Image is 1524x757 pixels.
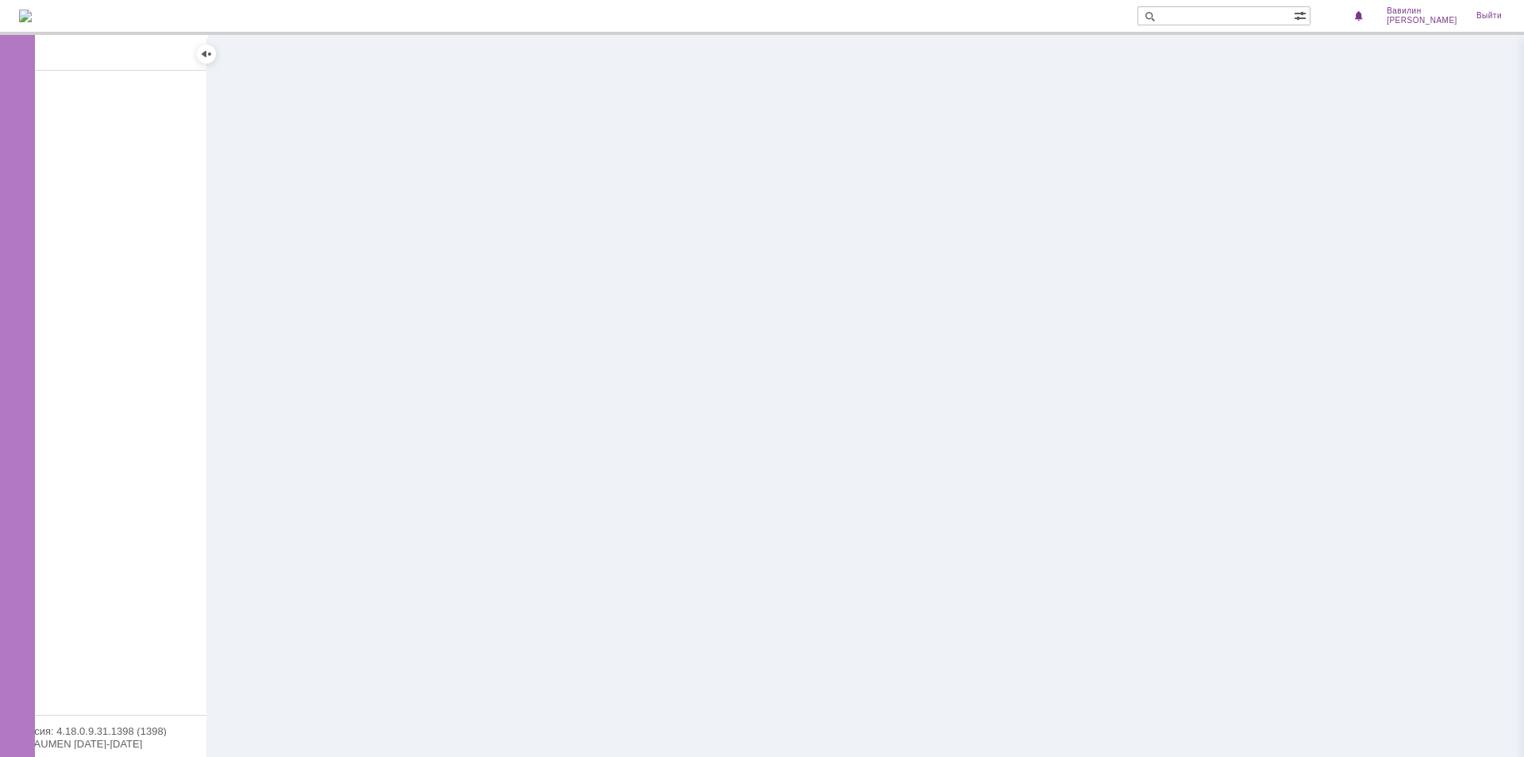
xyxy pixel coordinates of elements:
[197,44,216,64] div: Скрыть меню
[1387,6,1422,16] span: Вавилин
[1294,7,1310,22] span: Расширенный поиск
[19,10,32,22] a: Перейти на домашнюю страницу
[16,726,190,736] div: Версия: 4.18.0.9.31.1398 (1398)
[16,739,190,749] div: © NAUMEN [DATE]-[DATE]
[1387,16,1457,25] span: [PERSON_NAME]
[19,10,32,22] img: logo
